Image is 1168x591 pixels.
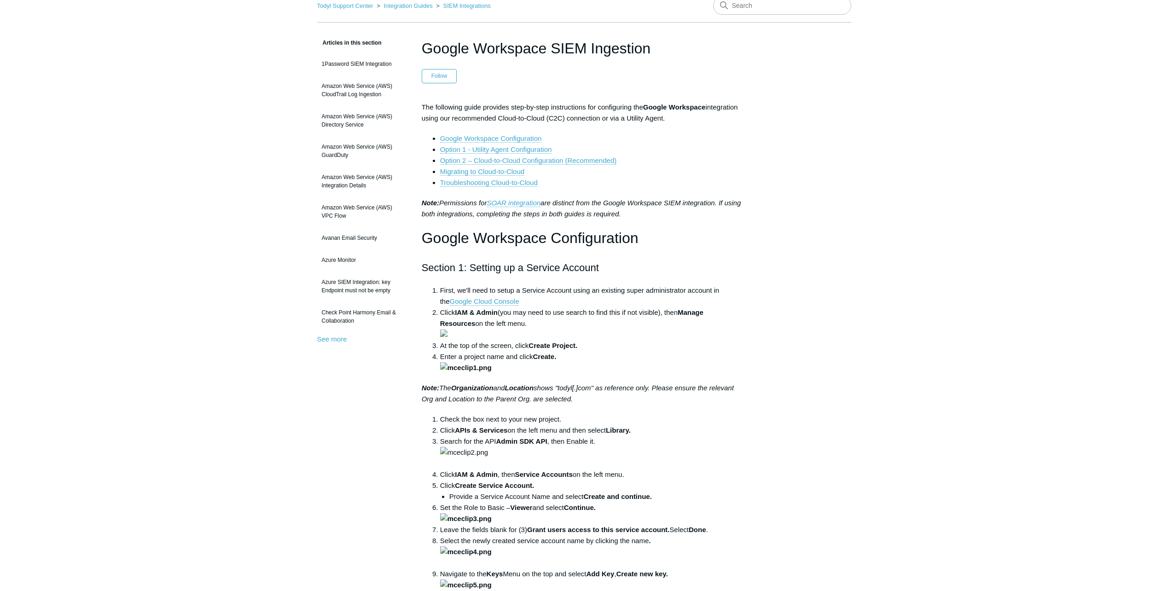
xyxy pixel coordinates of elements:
[317,108,408,133] a: Amazon Web Service (AWS) Directory Service
[317,335,347,343] a: See more
[455,426,507,434] strong: APIs & Services
[455,481,534,489] strong: Create Service Account.
[440,447,488,458] img: mceclip2.png
[440,524,747,535] li: Leave the fields blank for (3) Select .
[440,502,747,524] li: Set the Role to Basic – and select
[496,437,547,445] strong: Admin SDK API
[317,2,375,9] li: Todyl Support Center
[422,37,747,59] h1: Google Workspace SIEM Ingestion
[317,273,408,299] a: Azure SIEM Integration: key Endpoint must not be empty
[529,342,577,349] strong: Create Project.
[440,480,747,502] li: Click
[440,504,596,522] strong: Continue.
[455,470,498,478] strong: IAM & Admin
[422,199,439,207] strong: Note:
[449,491,747,502] li: Provide a Service Account Name and select
[487,199,540,207] a: SOAR integration
[440,579,492,591] img: mceclip5.png
[515,470,573,478] strong: Service Accounts
[440,425,747,436] li: Click on the left menu and then select
[440,546,492,557] img: mceclip4.png
[510,504,532,511] strong: Viewer
[440,537,651,556] strong: .
[455,308,498,316] strong: IAM & Admin
[586,570,614,578] strong: Add Key
[643,103,706,111] strong: Google Workspace
[440,535,747,568] li: Select the newly created service account name by clicking the name
[422,69,457,83] button: Follow Article
[317,55,408,73] a: 1Password SIEM Integration
[451,384,494,392] strong: Organization
[440,469,747,480] li: Click , then on the left menu.
[440,340,747,351] li: At the top of the screen, click
[422,384,439,392] strong: Note:
[317,229,408,247] a: Avanan Email Security
[422,384,734,403] em: The and shows "todyl[.]com" as reference only. Please ensure the relevant Org and Location to the...
[434,2,491,9] li: SIEM Integrations
[440,570,668,589] strong: Create new key.
[440,145,552,154] a: Option 1 - Utility Agent Configuration
[440,436,747,469] li: Search for the API , then Enable it.
[443,2,491,9] a: SIEM Integrations
[606,426,631,434] strong: Library.
[317,199,408,225] a: Amazon Web Service (AWS) VPC Flow
[375,2,434,9] li: Integration Guides
[440,179,538,187] a: Troubleshooting Cloud-to-Cloud
[317,251,408,269] a: Azure Monitor
[317,304,408,330] a: Check Point Harmony Email & Collaboration
[422,103,738,122] span: The following guide provides step-by-step instructions for configuring the integration using our ...
[450,297,519,306] a: Google Cloud Console
[440,351,747,373] li: Enter a project name and click
[505,384,534,392] strong: Location
[440,414,747,425] li: Check the box next to your new project.
[317,77,408,103] a: Amazon Web Service (AWS) CloudTrail Log Ingestion
[440,134,542,143] a: Google Workspace Configuration
[440,168,524,176] a: Migrating to Cloud-to-Cloud
[487,570,503,578] strong: Keys
[440,513,492,524] img: mceclip3.png
[440,156,617,165] a: Option 2 – Cloud-to-Cloud Configuration (Recommended)
[689,526,706,533] strong: Done
[422,226,747,250] h1: Google Workspace Configuration
[317,2,373,9] a: Todyl Support Center
[317,138,408,164] a: Amazon Web Service (AWS) GuardDuty
[440,353,557,371] strong: Create.
[440,362,492,373] img: mceclip1.png
[440,285,747,307] li: First, we'll need to setup a Service Account using an existing super administrator account in the
[527,526,669,533] strong: Grant users access to this service account.
[422,199,741,218] em: Permissions for are distinct from the Google Workspace SIEM integration. If using both integratio...
[440,568,747,591] li: Navigate to the Menu on the top and select ,
[317,168,408,194] a: Amazon Web Service (AWS) Integration Details
[440,330,447,337] img: 40195907996051
[584,492,652,500] strong: Create and continue.
[440,307,747,340] li: Click (you may need to use search to find this if not visible), then on the left menu.
[317,40,382,46] span: Articles in this section
[384,2,432,9] a: Integration Guides
[422,260,747,276] h2: Section 1: Setting up a Service Account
